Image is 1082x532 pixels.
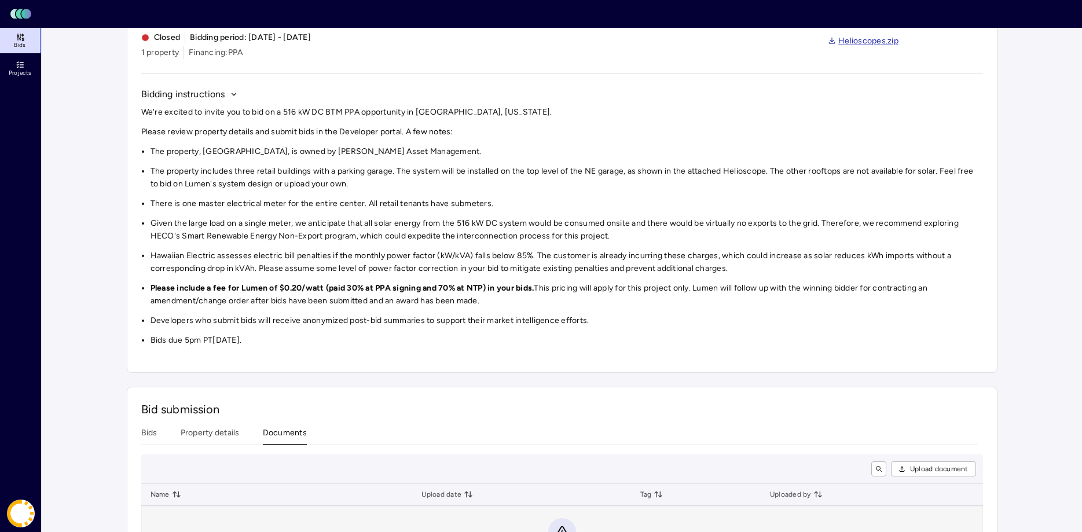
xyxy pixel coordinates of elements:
[891,461,976,476] button: Upload document
[190,31,311,44] span: Bidding period: [DATE] - [DATE]
[151,165,983,190] li: The property includes three retail buildings with a parking garage. The system will be installed ...
[464,490,473,499] button: toggle sorting
[151,489,181,500] span: Name
[654,490,663,499] button: toggle sorting
[151,250,983,275] li: Hawaiian Electric assesses electric bill penalties if the monthly power factor (kW/kVA) falls bel...
[151,334,983,347] li: Bids due 5pm PT[DATE].
[141,87,225,101] span: Bidding instructions
[141,87,238,101] button: Bidding instructions
[172,490,181,499] button: toggle sorting
[263,427,307,445] button: Documents
[151,197,983,210] li: There is one master electrical meter for the entire center. All retail tenants have submeters.
[7,500,35,527] img: Coast Energy
[640,489,663,500] span: Tag
[141,106,983,119] p: We're excited to invite you to bid on a 516 kW DC BTM PPA opportunity in [GEOGRAPHIC_DATA], [US_S...
[151,283,534,293] strong: Please include a fee for Lumen of $0.20/watt (paid 30% at PPA signing and 70% at NTP) in your bids.
[181,427,240,445] button: Property details
[910,463,969,475] span: Upload document
[813,490,823,499] button: toggle sorting
[141,126,983,138] p: Please review property details and submit bids in the Developer portal. A few notes:
[141,427,157,445] button: Bids
[141,31,181,44] span: Closed
[141,402,220,416] span: Bid submission
[9,69,31,76] span: Projects
[189,46,243,59] span: Financing: PPA
[151,145,983,158] li: The property, [GEOGRAPHIC_DATA], is owned by [PERSON_NAME] Asset Management.
[151,217,983,243] li: Given the large load on a single meter, we anticipate that all solar energy from the 516 kW DC sy...
[141,46,179,59] span: 1 property
[151,314,983,327] li: Developers who submit bids will receive anonymized post-bid summaries to support their market int...
[770,489,823,500] span: Uploaded by
[871,461,886,476] button: toggle search
[421,489,473,500] span: Upload date
[14,42,25,49] span: Bids
[828,35,898,47] a: Helioscopes.zip
[151,282,983,307] li: This pricing will apply for this project only. Lumen will follow up with the winning bidder for c...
